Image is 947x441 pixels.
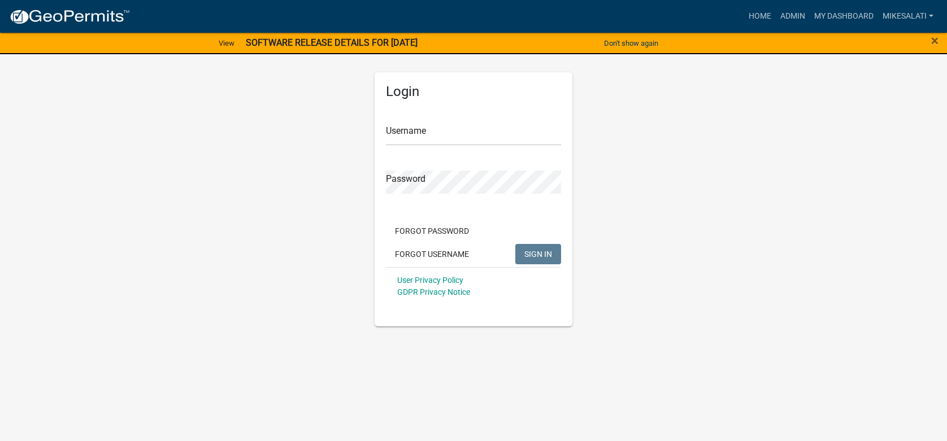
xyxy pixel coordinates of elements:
button: SIGN IN [515,244,561,264]
a: My Dashboard [810,6,878,27]
a: Admin [776,6,810,27]
button: Forgot Username [386,244,478,264]
span: × [931,33,939,49]
button: Don't show again [600,34,663,53]
a: Home [744,6,776,27]
a: GDPR Privacy Notice [397,287,470,296]
h5: Login [386,84,561,100]
button: Close [931,34,939,47]
a: User Privacy Policy [397,276,463,285]
a: MikeSalati [878,6,938,27]
span: SIGN IN [524,249,552,258]
a: View [214,34,239,53]
strong: SOFTWARE RELEASE DETAILS FOR [DATE] [246,37,418,48]
button: Forgot Password [386,221,478,241]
